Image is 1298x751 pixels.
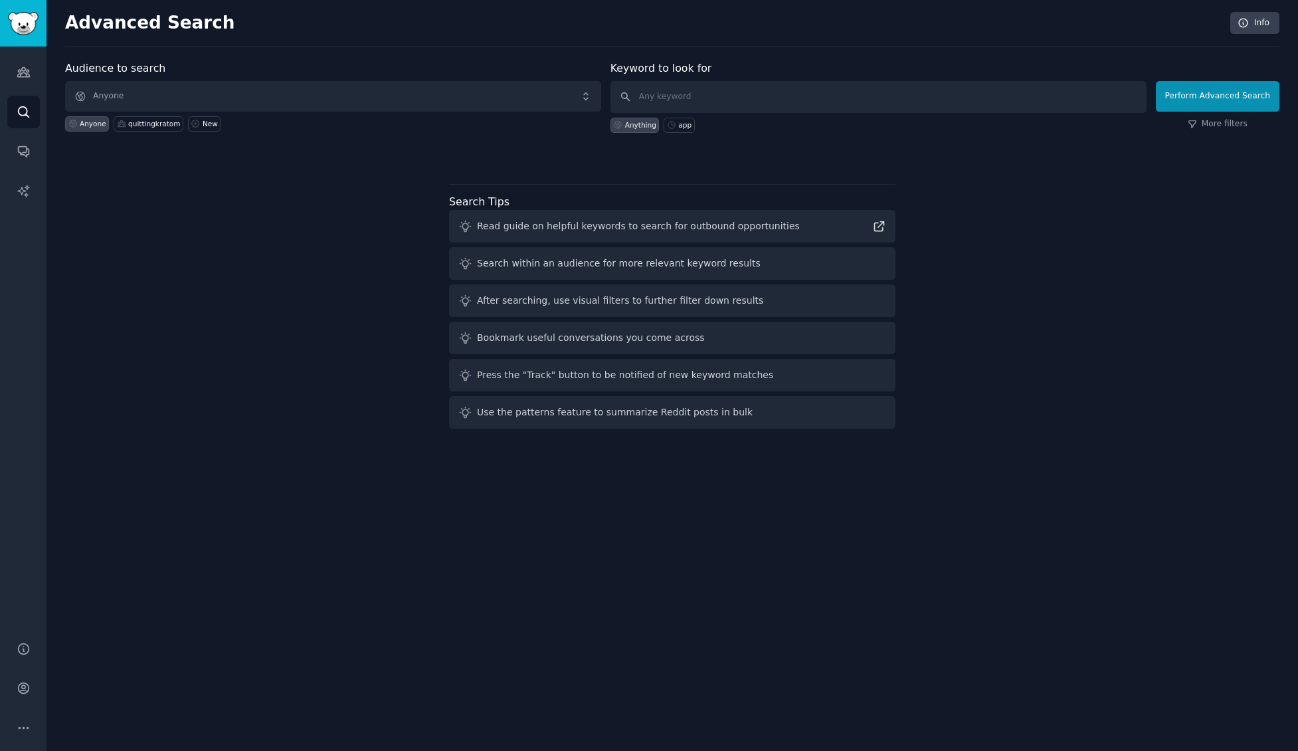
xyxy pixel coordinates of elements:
[188,116,221,132] a: New
[80,119,106,128] div: Anyone
[65,62,165,74] label: Audience to search
[477,331,705,345] div: Bookmark useful conversations you come across
[128,119,180,128] div: quittingkratom
[1230,12,1279,35] a: Info
[610,62,712,74] label: Keyword to look for
[1188,118,1248,130] a: More filters
[477,368,773,382] div: Press the "Track" button to be notified of new keyword matches
[477,219,800,233] div: Read guide on helpful keywords to search for outbound opportunities
[678,120,692,130] div: app
[203,119,218,128] div: New
[1156,81,1279,112] button: Perform Advanced Search
[477,294,763,308] div: After searching, use visual filters to further filter down results
[610,81,1147,113] input: Any keyword
[65,81,601,112] button: Anyone
[625,120,656,130] div: Anything
[477,405,753,419] div: Use the patterns feature to summarize Reddit posts in bulk
[65,13,1223,34] h2: Advanced Search
[8,12,39,35] img: GummySearch logo
[449,195,510,208] label: Search Tips
[477,257,761,270] div: Search within an audience for more relevant keyword results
